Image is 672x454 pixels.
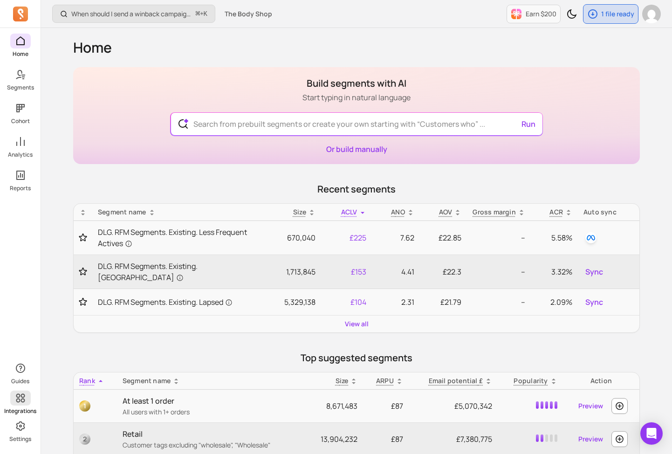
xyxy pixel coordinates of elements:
[585,232,597,243] img: facebook
[377,232,414,243] p: 7.62
[583,295,605,310] button: Sync
[186,113,528,135] input: Search from prebuilt segments or create your own starting with “Customers who” ...
[79,297,87,307] button: Toggle favorite
[8,151,33,158] p: Analytics
[326,144,387,154] a: Or build manually
[11,117,30,125] p: Cohort
[302,92,411,103] p: Start typing in natural language
[327,266,367,277] p: £153
[326,401,357,411] span: 8,671,483
[321,434,357,444] span: 13,904,232
[536,266,572,277] p: 3.32%
[377,296,414,308] p: 2.31
[98,296,233,308] span: DLG. RFM Segments. Existing. Lapsed
[79,376,95,385] span: Rank
[71,9,192,19] p: When should I send a winback campaign to prevent churn?
[640,422,663,445] div: Open Intercom Messenger
[473,296,525,308] p: --
[123,440,301,450] p: Customer tags excluding "wholesale", "Wholesale"
[456,434,492,444] span: £7,380,775
[10,359,31,387] button: Guides
[454,401,492,411] span: £5,070,342
[562,5,581,23] button: Toggle dark mode
[526,9,556,19] p: Earn $200
[98,207,256,217] div: Segment name
[514,376,548,385] p: Popularity
[10,185,31,192] p: Reports
[473,232,525,243] p: --
[4,407,36,415] p: Integrations
[123,376,301,385] div: Segment name
[79,433,90,445] span: 2
[267,266,315,277] p: 1,713,845
[267,232,315,243] p: 670,040
[391,401,403,411] span: £87
[98,296,256,308] a: DLG. RFM Segments. Existing. Lapsed
[377,266,414,277] p: 4.41
[219,6,278,22] button: The Body Shop
[507,5,561,23] button: Earn $200
[575,398,607,414] a: Preview
[336,376,349,385] span: Size
[583,4,638,24] button: 1 file ready
[52,5,215,23] button: When should I send a winback campaign to prevent churn?⌘+K
[575,431,607,447] a: Preview
[327,296,367,308] p: £104
[11,378,29,385] p: Guides
[73,39,640,56] h1: Home
[601,9,634,19] p: 1 file ready
[293,207,306,216] span: Size
[9,435,31,443] p: Settings
[73,351,640,365] p: Top suggested segments
[302,77,411,90] h1: Build segments with AI
[536,232,572,243] p: 5.58%
[195,8,200,20] kbd: ⌘
[98,227,256,249] a: DLG. RFM Segments. Existing. Less Frequent Actives
[585,266,603,277] span: Sync
[7,84,34,91] p: Segments
[569,376,634,385] div: Action
[98,261,256,283] a: DLG. RFM Segments. Existing. [GEOGRAPHIC_DATA]
[376,376,394,385] p: ARPU
[583,230,598,245] button: facebook
[583,264,605,279] button: Sync
[196,9,207,19] span: +
[429,376,483,385] p: Email potential £
[425,232,462,243] p: £22.85
[327,232,367,243] p: £225
[425,266,462,277] p: £22.3
[425,296,462,308] p: £21.79
[391,434,403,444] span: £87
[473,266,525,277] p: --
[585,296,603,308] span: Sync
[549,207,563,217] p: ACR
[79,400,90,412] span: 1
[13,50,28,58] p: Home
[204,10,207,18] kbd: K
[79,267,87,276] button: Toggle favorite
[536,296,572,308] p: 2.09%
[267,296,315,308] p: 5,329,138
[642,5,661,23] img: avatar
[439,207,453,217] p: AOV
[518,115,539,133] button: Run
[225,9,272,19] span: The Body Shop
[73,183,640,196] p: Recent segments
[123,395,301,406] p: At least 1 order
[345,319,369,329] a: View all
[391,207,405,216] span: ANO
[473,207,516,217] p: Gross margin
[583,207,634,217] div: Auto sync
[123,407,301,417] p: All users with 1+ orders
[341,207,357,216] span: ACLV
[123,428,301,440] p: Retail
[79,233,87,242] button: Toggle favorite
